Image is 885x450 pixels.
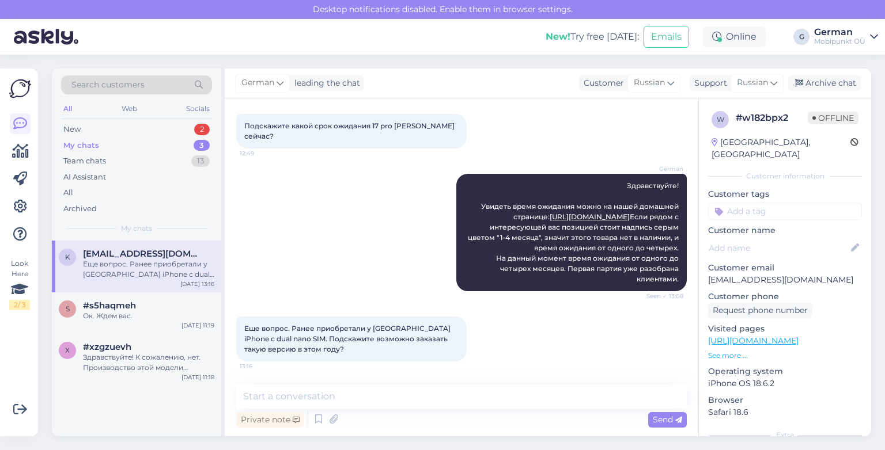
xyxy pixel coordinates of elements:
div: Extra [708,430,862,440]
div: All [63,187,73,199]
span: x [65,346,70,354]
div: [GEOGRAPHIC_DATA], [GEOGRAPHIC_DATA] [712,136,850,161]
div: Support [690,77,727,89]
p: Customer tags [708,188,862,200]
div: 2 [194,124,210,135]
img: Askly Logo [9,78,31,100]
span: w [717,115,724,124]
span: My chats [121,223,152,234]
p: Customer name [708,224,862,237]
div: [DATE] 11:18 [181,373,214,382]
span: Подскажите какой срок ожидания 17 pro [PERSON_NAME] сейчас? [244,121,456,140]
div: AI Assistant [63,171,106,183]
div: 13 [191,155,210,167]
span: 12:49 [240,149,283,158]
p: iPhone OS 18.6.2 [708,377,862,390]
div: German [814,28,865,37]
b: New! [546,31,570,42]
div: Socials [184,101,212,116]
span: Send [653,414,682,425]
input: Add a tag [708,203,862,220]
a: [URL][DOMAIN_NAME] [550,212,630,221]
div: Customer information [708,171,862,181]
span: #s5haqmeh [83,300,136,311]
p: Customer phone [708,291,862,303]
input: Add name [709,242,849,254]
span: Еще вопрос. Ранее приобретали у [GEOGRAPHIC_DATA] iPhone с dual nano SIM. Подскажите возможно зак... [244,324,452,353]
div: [DATE] 13:16 [180,280,214,288]
div: Customer [579,77,624,89]
div: Еще вопрос. Ранее приобретали у [GEOGRAPHIC_DATA] iPhone с dual nano SIM. Подскажите возможно зак... [83,259,214,280]
div: Archive chat [788,75,861,91]
a: GermanMobipunkt OÜ [814,28,878,46]
p: Safari 18.6 [708,406,862,418]
span: Seen ✓ 13:08 [640,292,683,300]
div: Team chats [63,155,106,167]
span: German [640,165,683,173]
p: Operating system [708,365,862,377]
div: Request phone number [708,303,812,318]
span: #xzgzuevh [83,342,131,352]
button: Emails [644,26,689,48]
div: Private note [236,412,304,428]
p: See more ... [708,350,862,361]
a: [URL][DOMAIN_NAME] [708,335,799,346]
div: Ок. Ждем вас. [83,311,214,321]
div: leading the chat [290,77,360,89]
p: Visited pages [708,323,862,335]
span: Russian [634,77,665,89]
span: Russian [737,77,768,89]
div: Archived [63,203,97,215]
span: Offline [808,112,858,124]
span: 13:16 [240,362,283,371]
span: s [66,304,70,313]
div: # w182bpx2 [736,111,808,125]
div: Look Here [9,258,30,310]
p: Browser [708,394,862,406]
div: New [63,124,81,135]
div: Web [119,101,139,116]
div: Try free [DATE]: [546,30,639,44]
div: All [61,101,74,116]
div: 3 [194,140,210,151]
span: k [65,253,70,261]
span: Search customers [71,79,145,91]
div: [DATE] 11:19 [181,321,214,330]
span: German [241,77,274,89]
p: [EMAIL_ADDRESS][DOMAIN_NAME] [708,274,862,286]
div: Здравствуйте! К сожалению, нет. Производство этой модели прекращено в сентябре 2024 года [83,352,214,373]
div: 2 / 3 [9,300,30,310]
div: Online [703,26,766,47]
div: Mobipunkt OÜ [814,37,865,46]
span: koviton@gmail.com [83,249,203,259]
div: My chats [63,140,99,151]
div: G [793,29,810,45]
p: Customer email [708,262,862,274]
